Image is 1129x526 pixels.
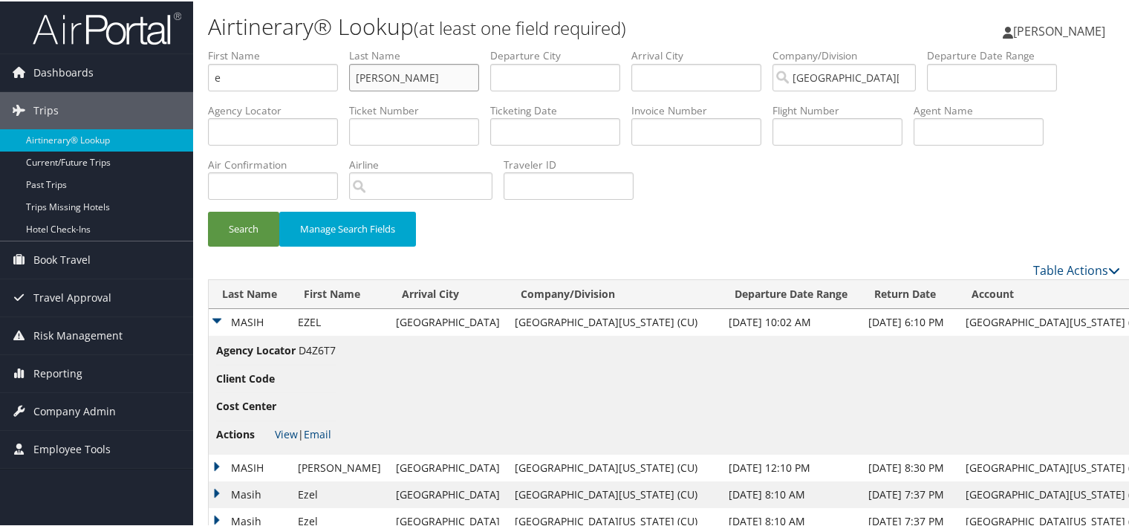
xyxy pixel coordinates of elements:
span: Risk Management [33,316,123,353]
label: Flight Number [772,102,914,117]
td: MASIH [209,453,290,480]
span: Company Admin [33,392,116,429]
span: Travel Approval [33,278,111,315]
td: [DATE] 6:10 PM [861,308,958,334]
label: Agency Locator [208,102,349,117]
span: Employee Tools [33,429,111,467]
td: [GEOGRAPHIC_DATA] [388,453,507,480]
a: [PERSON_NAME] [1003,7,1120,52]
td: [GEOGRAPHIC_DATA][US_STATE] (CU) [507,453,721,480]
label: Airline [349,156,504,171]
img: airportal-logo.png [33,10,181,45]
th: Arrival City: activate to sort column ascending [388,279,507,308]
th: Company/Division [507,279,721,308]
td: EZEL [290,308,388,334]
button: Search [208,210,279,245]
td: [DATE] 8:30 PM [861,453,958,480]
a: Email [304,426,331,440]
label: Agent Name [914,102,1055,117]
a: Table Actions [1033,261,1120,277]
label: Traveler ID [504,156,645,171]
span: Reporting [33,354,82,391]
h1: Airtinerary® Lookup [208,10,816,41]
small: (at least one field required) [414,14,626,39]
span: Dashboards [33,53,94,90]
th: First Name: activate to sort column ascending [290,279,388,308]
a: View [275,426,298,440]
label: Invoice Number [631,102,772,117]
label: Departure City [490,47,631,62]
span: Client Code [216,369,275,386]
td: Ezel [290,480,388,507]
td: [PERSON_NAME] [290,453,388,480]
td: [DATE] 12:10 PM [721,453,861,480]
label: Last Name [349,47,490,62]
th: Departure Date Range: activate to sort column ascending [721,279,861,308]
span: Cost Center [216,397,276,413]
td: [GEOGRAPHIC_DATA][US_STATE] (CU) [507,480,721,507]
td: [DATE] 8:10 AM [721,480,861,507]
label: First Name [208,47,349,62]
label: Ticket Number [349,102,490,117]
label: Arrival City [631,47,772,62]
button: Manage Search Fields [279,210,416,245]
label: Company/Division [772,47,927,62]
span: [PERSON_NAME] [1013,22,1105,38]
th: Last Name: activate to sort column ascending [209,279,290,308]
td: [DATE] 10:02 AM [721,308,861,334]
td: [GEOGRAPHIC_DATA] [388,308,507,334]
th: Return Date: activate to sort column ascending [861,279,958,308]
td: [GEOGRAPHIC_DATA] [388,480,507,507]
span: Agency Locator [216,341,296,357]
span: | [275,426,331,440]
span: Actions [216,425,272,441]
span: Book Travel [33,240,91,277]
span: D4Z6T7 [299,342,336,356]
td: Masih [209,480,290,507]
td: MASIH [209,308,290,334]
td: [DATE] 7:37 PM [861,480,958,507]
td: [GEOGRAPHIC_DATA][US_STATE] (CU) [507,308,721,334]
label: Air Confirmation [208,156,349,171]
label: Departure Date Range [927,47,1068,62]
span: Trips [33,91,59,128]
label: Ticketing Date [490,102,631,117]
